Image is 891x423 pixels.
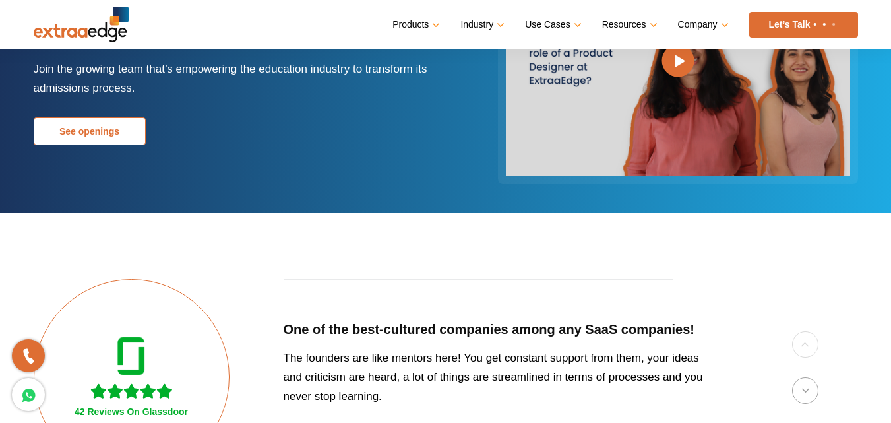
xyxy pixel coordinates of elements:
[284,321,717,338] h5: One of the best-cultured companies among any SaaS companies!
[525,15,578,34] a: Use Cases
[749,12,858,38] a: Let’s Talk
[460,15,502,34] a: Industry
[75,407,188,418] h3: 42 Reviews On Glassdoor
[392,15,437,34] a: Products
[34,117,146,145] a: See openings
[678,15,726,34] a: Company
[792,377,818,404] button: Next
[284,348,717,406] p: The founders are like mentors here! You get constant support from them, your ideas and criticism ...
[34,59,436,98] p: Join the growing team that’s empowering the education industry to transform its admissions process.
[602,15,655,34] a: Resources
